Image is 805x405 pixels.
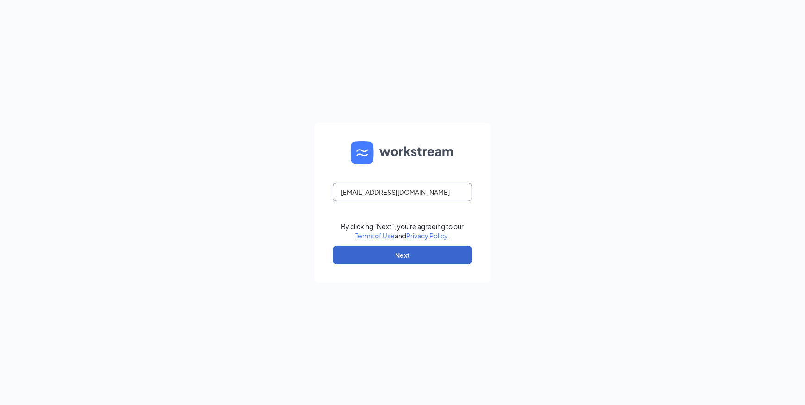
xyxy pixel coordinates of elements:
a: Privacy Policy [407,231,448,240]
img: WS logo and Workstream text [351,141,454,164]
button: Next [333,246,472,264]
input: Email [333,183,472,201]
a: Terms of Use [356,231,395,240]
div: By clicking "Next", you're agreeing to our and . [341,222,464,240]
